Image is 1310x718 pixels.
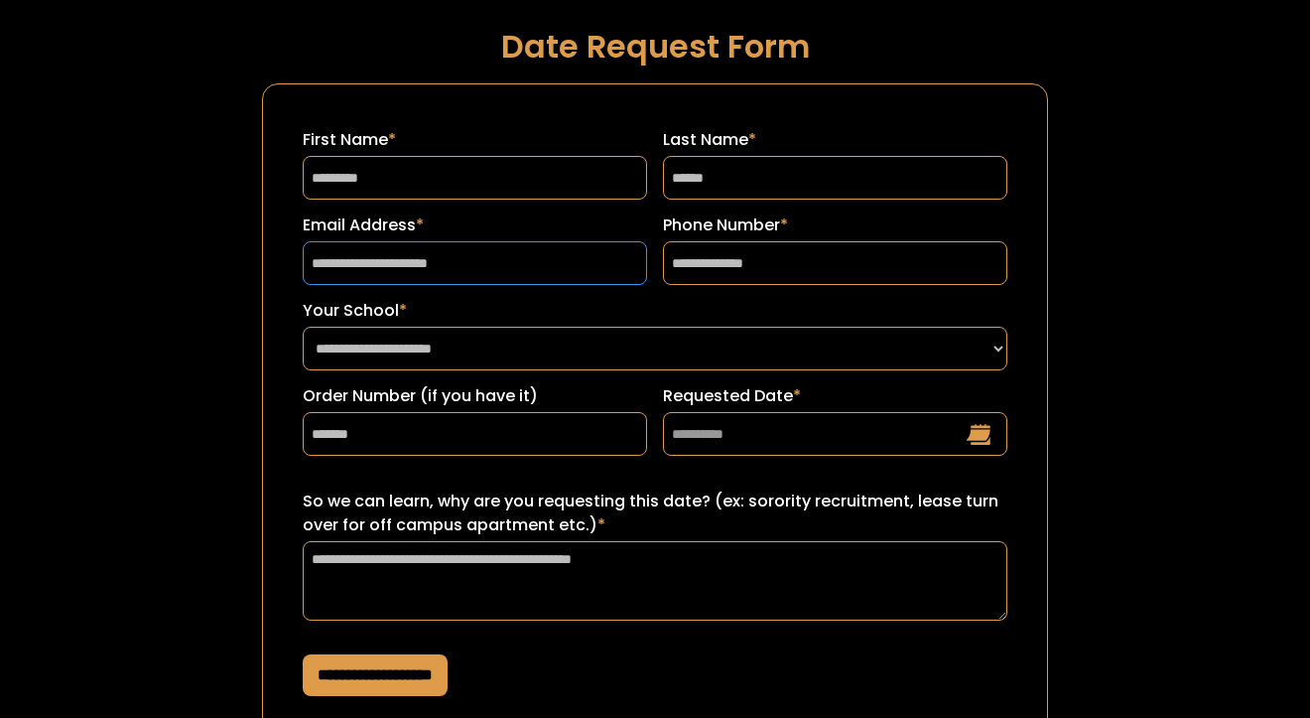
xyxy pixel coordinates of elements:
[663,214,1007,237] label: Phone Number
[663,384,1007,408] label: Requested Date
[303,128,647,152] label: First Name
[303,299,1007,323] label: Your School
[663,128,1007,152] label: Last Name
[303,214,647,237] label: Email Address
[303,384,647,408] label: Order Number (if you have it)
[303,490,1007,537] label: So we can learn, why are you requesting this date? (ex: sorority recruitment, lease turn over for...
[262,29,1048,64] h1: Date Request Form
